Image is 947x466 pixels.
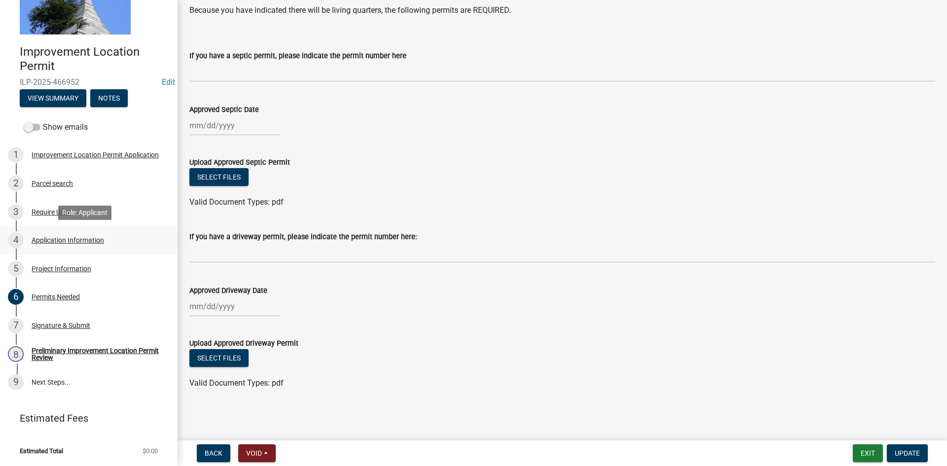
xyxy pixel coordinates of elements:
[189,115,280,136] input: mm/dd/yyyy
[20,77,158,87] span: ILP-2025-466952
[189,234,417,241] label: If you have a driveway permit, please indicate the permit number here:
[32,347,162,361] div: Preliminary Improvement Location Permit Review
[32,151,159,158] div: Improvement Location Permit Application
[20,45,170,73] h4: Improvement Location Permit
[189,296,280,317] input: mm/dd/yyyy
[32,209,70,215] div: Require User
[8,408,162,428] a: Estimated Fees
[189,4,511,16] p: Because you have indicated there will be living quarters, the following permits are REQUIRED.
[162,77,175,87] wm-modal-confirm: Edit Application Number
[238,444,276,462] button: Void
[189,340,298,347] label: Upload Approved Driveway Permit
[32,180,73,187] div: Parcel search
[20,448,63,454] span: Estimated Total
[90,95,128,103] wm-modal-confirm: Notes
[32,265,91,272] div: Project Information
[24,121,88,133] label: Show emails
[853,444,883,462] button: Exit
[8,261,24,277] div: 5
[32,237,104,244] div: Application Information
[189,287,267,294] label: Approved Driveway Date
[20,95,86,103] wm-modal-confirm: Summary
[246,449,262,457] span: Void
[189,107,259,113] label: Approved Septic Date
[8,204,24,220] div: 3
[8,318,24,333] div: 7
[162,77,175,87] a: Edit
[8,289,24,305] div: 6
[205,449,222,457] span: Back
[8,176,24,191] div: 2
[895,449,920,457] span: Update
[8,374,24,390] div: 9
[32,322,90,329] div: Signature & Submit
[90,89,128,107] button: Notes
[143,448,158,454] span: $0.00
[58,206,111,220] div: Role: Applicant
[887,444,928,462] button: Update
[189,378,284,388] span: Valid Document Types: pdf
[189,349,249,367] button: Select files
[189,53,406,60] label: If you have a septic permit, please indicate the permit number here
[32,293,80,300] div: Permits Needed
[8,147,24,163] div: 1
[189,197,284,207] span: Valid Document Types: pdf
[20,89,86,107] button: View Summary
[197,444,230,462] button: Back
[189,159,290,166] label: Upload Approved Septic Permit
[8,232,24,248] div: 4
[189,168,249,186] button: Select files
[8,346,24,362] div: 8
